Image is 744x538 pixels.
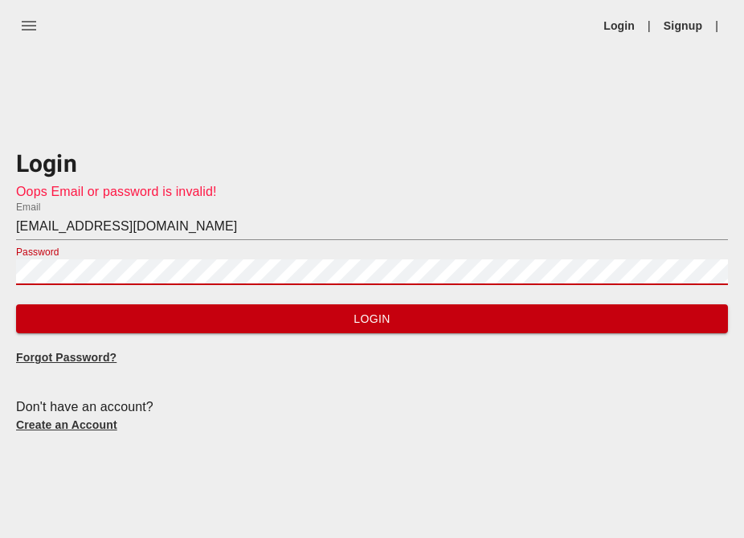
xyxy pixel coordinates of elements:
[16,304,728,334] button: Login
[16,182,728,202] p: Oops Email or password is invalid!
[10,6,48,45] button: menu
[603,18,635,34] a: Login
[664,458,725,519] iframe: Drift Widget Chat Controller
[16,397,728,417] div: Don't have an account?
[709,18,725,34] li: |
[16,247,59,257] label: Password
[664,18,702,34] a: Signup
[16,202,41,212] label: Email
[641,18,657,34] li: |
[29,309,715,329] span: Login
[16,351,117,364] a: Forgot Password?
[16,148,728,182] h3: Login
[16,418,117,431] a: Create an Account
